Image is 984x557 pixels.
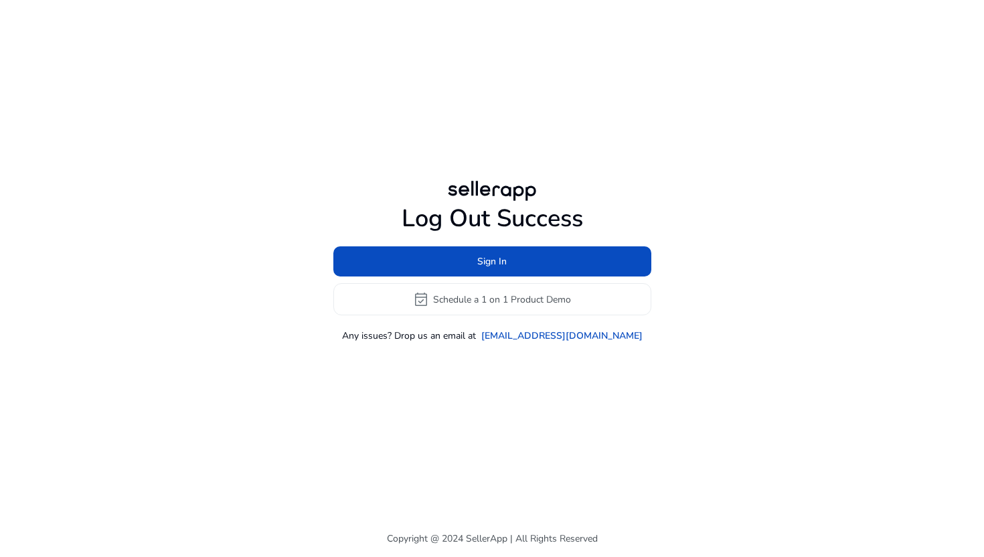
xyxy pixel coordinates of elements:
[342,329,476,343] p: Any issues? Drop us an email at
[333,283,651,315] button: event_availableSchedule a 1 on 1 Product Demo
[481,329,643,343] a: [EMAIL_ADDRESS][DOMAIN_NAME]
[477,254,507,268] span: Sign In
[333,204,651,233] h1: Log Out Success
[413,291,429,307] span: event_available
[333,246,651,276] button: Sign In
